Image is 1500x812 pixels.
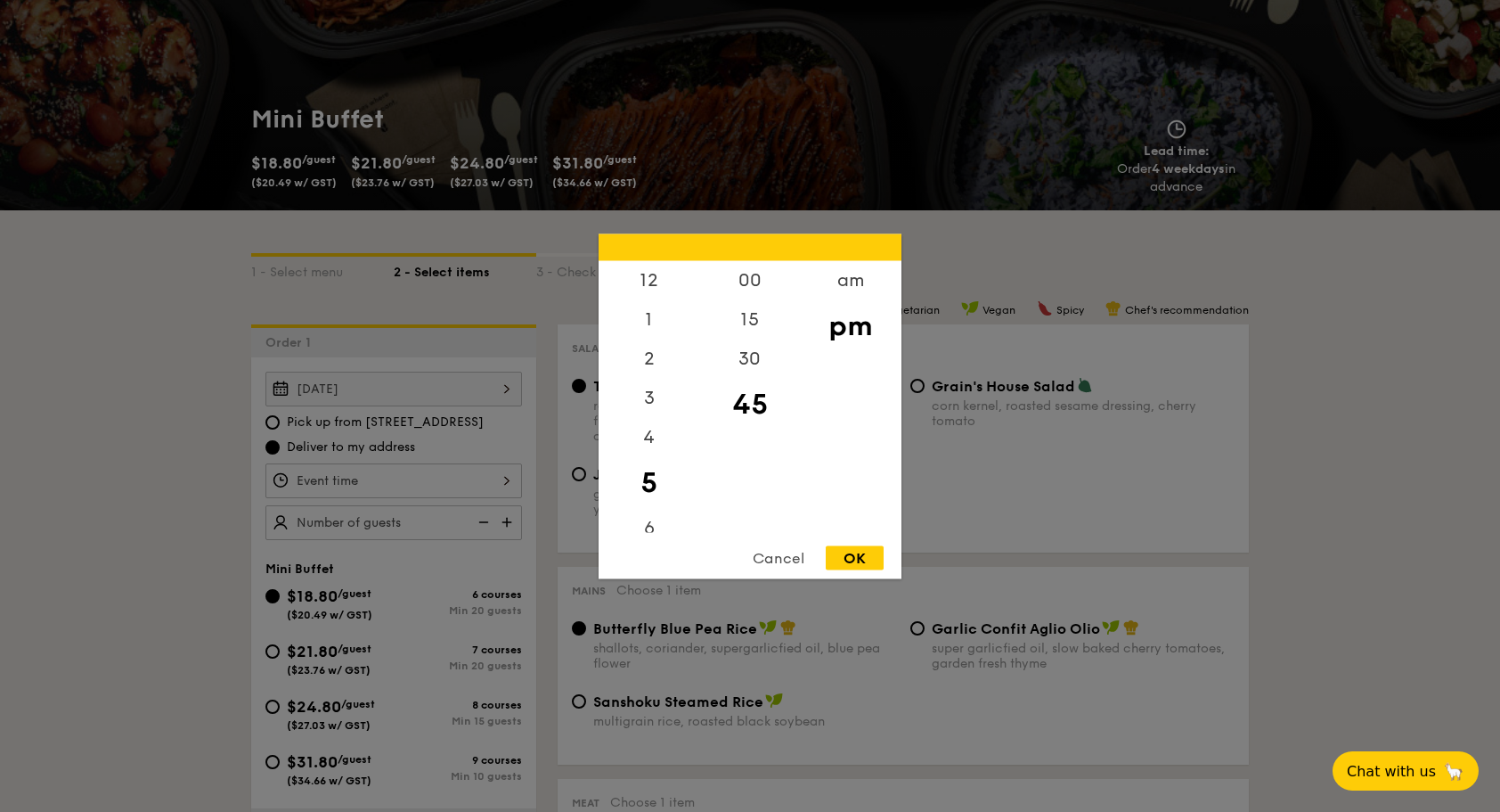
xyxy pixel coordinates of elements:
[699,378,800,430] div: 45
[1333,751,1479,791] button: Chat with us🦙
[826,545,884,570] div: OK
[735,545,822,570] div: Cancel
[599,260,699,299] div: 12
[599,456,699,508] div: 5
[599,339,699,378] div: 2
[599,417,699,456] div: 4
[599,508,699,547] div: 6
[800,260,901,299] div: am
[1347,763,1436,780] span: Chat with us
[599,378,699,417] div: 3
[800,299,901,351] div: pm
[1443,761,1464,782] span: 🦙
[699,299,800,339] div: 15
[599,299,699,339] div: 1
[699,339,800,378] div: 30
[699,260,800,299] div: 00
